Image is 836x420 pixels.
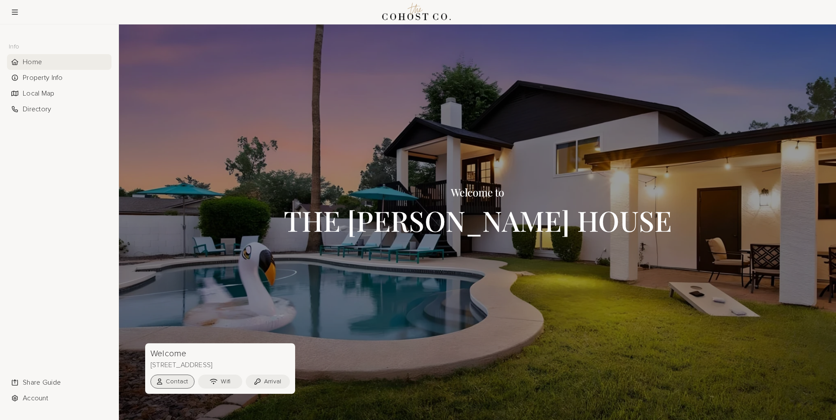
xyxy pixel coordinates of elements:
div: Home [7,54,111,70]
div: Share Guide [7,375,111,390]
div: Directory [7,101,111,117]
div: Property Info [7,70,111,86]
h1: THE [PERSON_NAME] HOUSE [284,205,672,236]
li: Navigation item [7,86,111,101]
p: [STREET_ADDRESS] [145,361,295,370]
h3: Welcome [145,348,293,359]
div: Account [7,390,111,406]
li: Navigation item [7,70,111,86]
button: Arrival [246,375,290,389]
li: Navigation item [7,101,111,117]
button: Wifi [198,375,242,389]
li: Navigation item [7,54,111,70]
div: Local Map [7,86,111,101]
li: Navigation item [7,390,111,406]
h3: Welcome to [284,186,672,198]
img: Logo [380,0,454,24]
button: Contact [150,375,195,389]
li: Navigation item [7,375,111,390]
